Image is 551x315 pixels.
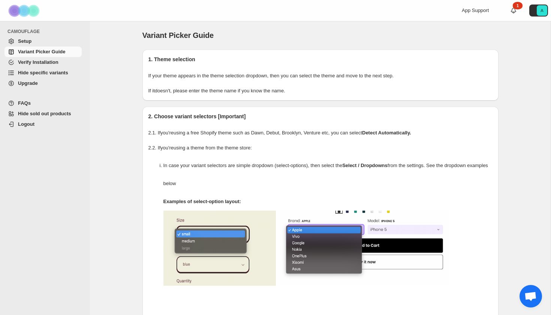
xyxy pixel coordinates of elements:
strong: Select / Dropdowns [342,163,388,168]
a: Logout [4,119,82,130]
h2: 2. Choose variant selectors [Important] [148,113,493,120]
span: Avatar with initials A [537,5,547,16]
span: Variant Picker Guide [142,31,214,39]
span: App Support [462,8,489,13]
span: Hide sold out products [18,111,71,116]
strong: Detect Automatically. [362,130,411,136]
a: 1 [510,7,517,14]
a: Hide sold out products [4,109,82,119]
a: Hide specific variants [4,68,82,78]
a: Setup [4,36,82,47]
p: In case your variant selectors are simple dropdown (select-options), then select the from the set... [163,157,493,193]
h2: 1. Theme selection [148,56,493,63]
span: Setup [18,38,31,44]
img: Camouflage [6,0,43,21]
span: Upgrade [18,80,38,86]
span: FAQs [18,100,31,106]
a: Upgrade [4,78,82,89]
div: Chat öffnen [520,285,542,307]
button: Avatar with initials A [529,5,548,17]
a: Verify Installation [4,57,82,68]
a: Variant Picker Guide [4,47,82,57]
a: FAQs [4,98,82,109]
text: A [541,8,544,13]
span: Variant Picker Guide [18,49,65,54]
p: If your theme appears in the theme selection dropdown, then you can select the theme and move to ... [148,72,493,80]
span: CAMOUFLAGE [7,29,85,35]
img: camouflage-select-options-2 [280,211,448,286]
strong: Examples of select-option layout: [163,199,241,204]
p: 2.1. If you're using a free Shopify theme such as Dawn, Debut, Brooklyn, Venture etc, you can select [148,129,493,137]
span: Verify Installation [18,59,58,65]
span: Hide specific variants [18,70,68,75]
img: camouflage-select-options [163,211,276,286]
div: 1 [513,2,523,9]
p: 2.2. If you're using a theme from the theme store: [148,144,493,152]
span: Logout [18,121,34,127]
p: If it doesn't , please enter the theme name if you know the name. [148,87,493,95]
